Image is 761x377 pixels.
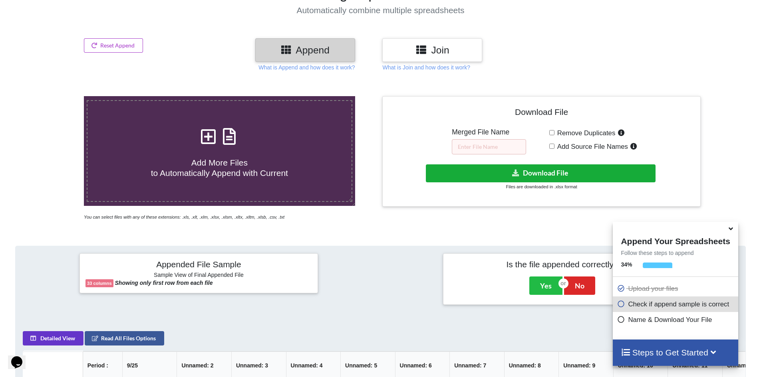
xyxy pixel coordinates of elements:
[617,315,736,325] p: Name & Download Your File
[388,44,476,56] h3: Join
[564,276,595,295] button: No
[506,184,577,189] small: Files are downloaded in .xlsx format
[426,164,656,182] button: Download File
[613,249,738,257] p: Follow these steps to append
[554,129,616,137] span: Remove Duplicates
[621,347,730,357] h4: Steps to Get Started
[452,139,526,154] input: Enter File Name
[8,345,34,369] iframe: chat widget
[261,44,349,56] h3: Append
[115,280,213,286] b: Showing only first row from each file
[85,272,312,280] h6: Sample View of Final Appended File
[84,215,284,219] i: You can select files with any of these extensions: .xls, .xlt, .xlm, .xlsx, .xlsm, .xltx, .xltm, ...
[87,281,112,286] b: 33 columns
[613,234,738,246] h4: Append Your Spreadsheets
[554,143,628,150] span: Add Source File Names
[84,38,143,53] button: Reset Append
[23,331,83,345] button: Detailed View
[449,259,676,269] h4: Is the file appended correctly?
[529,276,562,295] button: Yes
[621,261,632,268] b: 34 %
[258,63,355,71] p: What is Append and how does it work?
[388,102,694,125] h4: Download File
[452,128,526,136] h5: Merged File Name
[151,158,288,177] span: Add More Files to Automatically Append with Current
[382,63,470,71] p: What is Join and how does it work?
[85,331,164,345] button: Read All Files Options
[85,259,312,270] h4: Appended File Sample
[617,299,736,309] p: Check if append sample is correct
[617,284,736,294] p: Upload your files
